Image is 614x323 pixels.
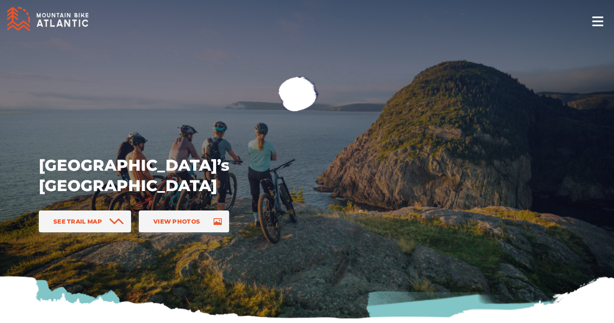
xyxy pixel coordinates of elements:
[39,210,131,232] a: See Trail Map
[53,218,102,225] span: See Trail Map
[294,89,303,99] ion-icon: play
[153,218,200,225] span: View Photos
[139,210,229,232] a: View Photos
[558,14,574,29] ion-icon: search
[39,155,359,196] h1: [GEOGRAPHIC_DATA]’s [GEOGRAPHIC_DATA]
